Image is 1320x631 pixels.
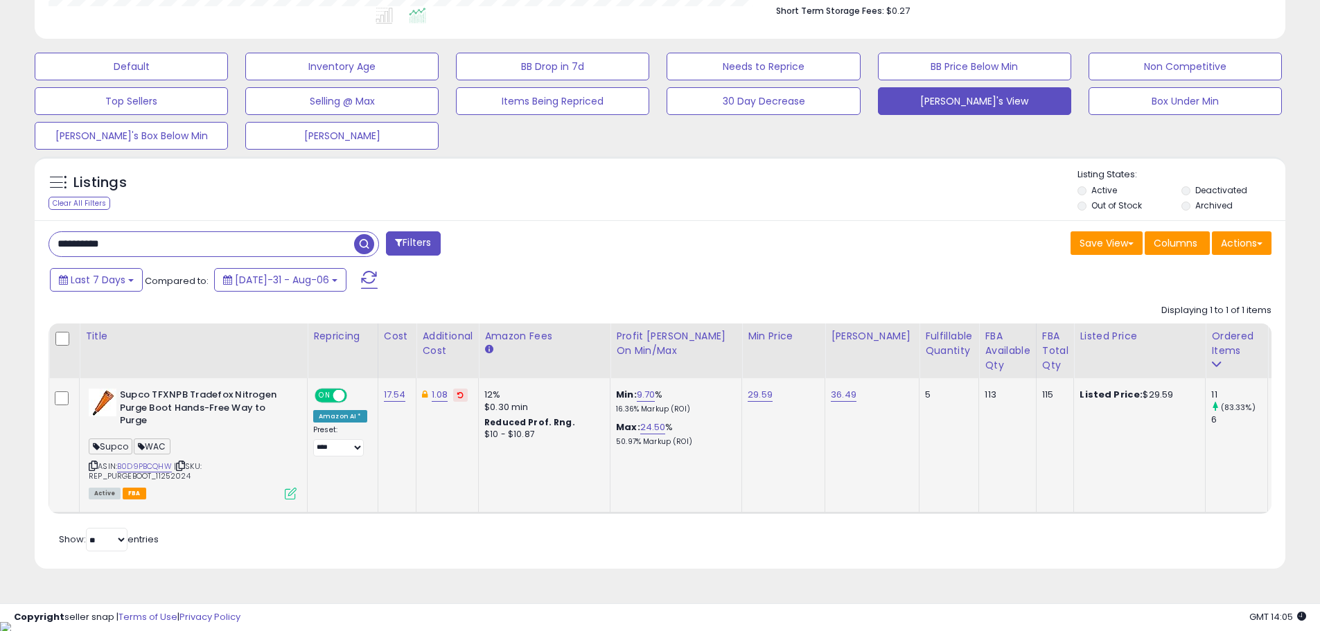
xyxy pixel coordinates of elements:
div: Cost [384,329,411,344]
div: FBA Total Qty [1042,329,1068,373]
button: BB Drop in 7d [456,53,649,80]
div: $0.30 min [484,401,599,414]
button: Top Sellers [35,87,228,115]
div: Ordered Items [1211,329,1262,358]
small: (83.33%) [1221,402,1256,413]
a: 36.49 [831,388,856,402]
strong: Copyright [14,610,64,623]
span: [DATE]-31 - Aug-06 [235,273,329,287]
div: 11 [1211,389,1267,401]
button: [PERSON_NAME]'s View [878,87,1071,115]
span: FBA [123,488,146,499]
span: ON [316,390,333,402]
img: 31TR8YFZz-L._SL40_.jpg [89,389,116,416]
div: Displaying 1 to 1 of 1 items [1161,304,1271,317]
button: Needs to Reprice [667,53,860,80]
div: Min Price [748,329,819,344]
button: [PERSON_NAME]'s Box Below Min [35,122,228,150]
button: Items Being Repriced [456,87,649,115]
div: Additional Cost [422,329,473,358]
div: ASIN: [89,389,297,498]
span: All listings currently available for purchase on Amazon [89,488,121,499]
a: Terms of Use [118,610,177,623]
span: OFF [345,390,367,402]
button: BB Price Below Min [878,53,1071,80]
button: Default [35,53,228,80]
div: 5 [925,389,968,401]
th: The percentage added to the cost of goods (COGS) that forms the calculator for Min & Max prices. [610,323,742,378]
a: 17.54 [384,388,406,402]
button: Last 7 Days [50,268,143,292]
span: | SKU: REP_PURGEBOOT_11252024 [89,461,202,481]
span: Compared to: [145,274,209,287]
button: Selling @ Max [245,87,439,115]
button: [PERSON_NAME] [245,122,439,150]
div: 6 [1211,414,1267,426]
button: Inventory Age [245,53,439,80]
div: Title [85,329,301,344]
button: 30 Day Decrease [667,87,860,115]
div: $29.59 [1080,389,1195,401]
div: % [616,421,731,447]
p: Listing States: [1077,168,1285,181]
label: Out of Stock [1091,199,1142,211]
a: 9.70 [637,388,655,402]
a: B0D9PBCQHW [117,461,172,472]
div: Amazon AI * [313,410,367,423]
div: seller snap | | [14,611,240,624]
label: Archived [1195,199,1233,211]
div: % [616,389,731,414]
div: Amazon Fees [484,329,604,344]
div: FBA Available Qty [985,329,1030,373]
span: $0.27 [886,4,910,17]
div: $10 - $10.87 [484,429,599,441]
div: [PERSON_NAME] [831,329,913,344]
label: Deactivated [1195,184,1247,196]
b: Min: [616,388,637,401]
a: 1.08 [432,388,448,402]
b: Supco TFXNPB Tradefox Nitrogen Purge Boot Hands-Free Way to Purge [120,389,288,431]
div: Repricing [313,329,372,344]
button: Save View [1071,231,1143,255]
p: 16.36% Markup (ROI) [616,405,731,414]
small: Amazon Fees. [484,344,493,356]
div: Profit [PERSON_NAME] on Min/Max [616,329,736,358]
div: 113 [985,389,1025,401]
button: Non Competitive [1089,53,1282,80]
button: Box Under Min [1089,87,1282,115]
h5: Listings [73,173,127,193]
p: 50.97% Markup (ROI) [616,437,731,447]
div: 12% [484,389,599,401]
b: Reduced Prof. Rng. [484,416,575,428]
button: [DATE]-31 - Aug-06 [214,268,346,292]
b: Max: [616,420,640,434]
div: Fulfillable Quantity [925,329,973,358]
span: Supco [89,438,132,454]
a: 29.59 [748,388,773,402]
a: 24.50 [640,420,666,434]
button: Filters [386,231,440,256]
span: Show: entries [59,533,159,546]
b: Short Term Storage Fees: [776,5,884,17]
span: WAC [134,438,170,454]
button: Actions [1212,231,1271,255]
span: Columns [1154,236,1197,250]
a: Privacy Policy [179,610,240,623]
div: Listed Price [1080,329,1199,344]
div: Preset: [313,425,367,456]
div: 115 [1042,389,1064,401]
label: Active [1091,184,1117,196]
button: Columns [1145,231,1210,255]
div: Clear All Filters [49,197,110,210]
span: 2025-08-14 14:05 GMT [1249,610,1306,623]
b: Listed Price: [1080,388,1143,401]
span: Last 7 Days [71,273,125,287]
